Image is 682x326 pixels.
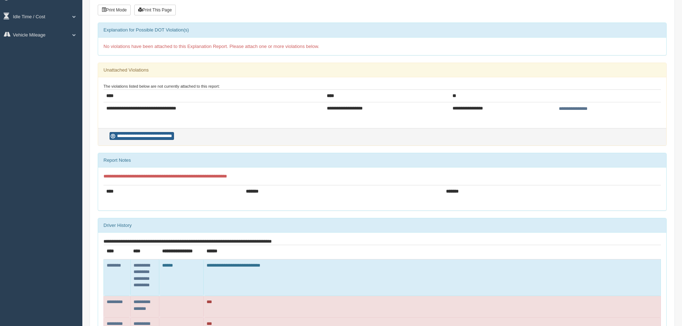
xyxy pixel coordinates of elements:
div: Explanation for Possible DOT Violation(s) [98,23,666,37]
div: Report Notes [98,153,666,167]
button: Print This Page [134,5,176,15]
small: The violations listed below are not currently attached to this report: [103,84,220,88]
div: Driver History [98,218,666,233]
button: Print Mode [98,5,131,15]
div: Unattached Violations [98,63,666,77]
span: No violations have been attached to this Explanation Report. Please attach one or more violations... [103,44,319,49]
